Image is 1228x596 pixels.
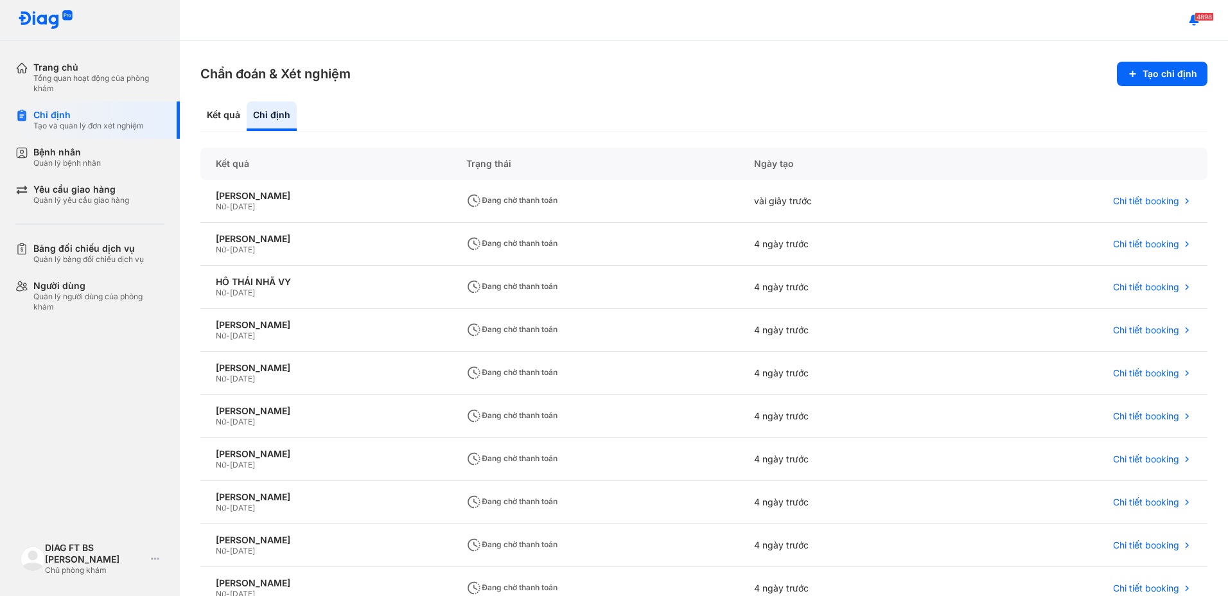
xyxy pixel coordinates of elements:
div: Kết quả [200,101,247,131]
span: Nữ [216,503,226,513]
span: Chi tiết booking [1113,238,1179,250]
span: Chi tiết booking [1113,453,1179,465]
h3: Chẩn đoán & Xét nghiệm [200,65,351,83]
span: - [226,288,230,297]
div: [PERSON_NAME] [216,233,435,245]
span: - [226,503,230,513]
div: 4 ngày trước [739,395,948,438]
div: 4 ngày trước [739,352,948,395]
span: Chi tiết booking [1113,367,1179,379]
div: Chủ phòng khám [45,565,146,575]
span: Đang chờ thanh toán [466,453,557,463]
span: - [226,202,230,211]
span: Đang chờ thanh toán [466,410,557,420]
span: [DATE] [230,374,255,383]
div: Trang chủ [33,62,164,73]
div: DIAG FT BS [PERSON_NAME] [45,542,146,565]
div: Chỉ định [33,109,144,121]
div: Trạng thái [451,148,739,180]
span: [DATE] [230,202,255,211]
div: 4 ngày trước [739,524,948,567]
span: Chi tiết booking [1113,539,1179,551]
div: 4 ngày trước [739,481,948,524]
div: 4 ngày trước [739,223,948,266]
div: HỖ THÁI NHÃ VY [216,276,435,288]
span: - [226,460,230,469]
span: Đang chờ thanh toán [466,583,557,592]
span: Đang chờ thanh toán [466,238,557,248]
span: [DATE] [230,288,255,297]
span: Chi tiết booking [1113,324,1179,336]
span: [DATE] [230,331,255,340]
span: Chi tiết booking [1113,496,1179,508]
div: Ngày tạo [739,148,948,180]
span: Nữ [216,374,226,383]
div: 4 ngày trước [739,309,948,352]
div: 4 ngày trước [739,438,948,481]
div: [PERSON_NAME] [216,190,435,202]
span: Nữ [216,331,226,340]
span: Chi tiết booking [1113,195,1179,207]
div: [PERSON_NAME] [216,491,435,503]
span: Nữ [216,460,226,469]
div: [PERSON_NAME] [216,319,435,331]
div: Quản lý yêu cầu giao hàng [33,195,129,206]
img: logo [18,10,73,30]
div: [PERSON_NAME] [216,534,435,546]
span: - [226,331,230,340]
span: [DATE] [230,417,255,426]
span: Nữ [216,245,226,254]
span: - [226,546,230,556]
span: Nữ [216,202,226,211]
div: Quản lý bệnh nhân [33,158,101,168]
div: vài giây trước [739,180,948,223]
div: Tạo và quản lý đơn xét nghiệm [33,121,144,131]
span: Chi tiết booking [1113,281,1179,293]
span: 4898 [1195,12,1214,21]
span: [DATE] [230,503,255,513]
span: - [226,245,230,254]
div: [PERSON_NAME] [216,577,435,589]
div: Người dùng [33,280,164,292]
div: Chỉ định [247,101,297,131]
span: Đang chờ thanh toán [466,195,557,205]
div: Quản lý người dùng của phòng khám [33,292,164,312]
div: 4 ngày trước [739,266,948,309]
span: [DATE] [230,460,255,469]
div: Tổng quan hoạt động của phòng khám [33,73,164,94]
img: logo [21,547,45,571]
span: Đang chờ thanh toán [466,367,557,377]
div: Bảng đối chiếu dịch vụ [33,243,144,254]
span: - [226,417,230,426]
span: [DATE] [230,245,255,254]
span: Đang chờ thanh toán [466,281,557,291]
div: Bệnh nhân [33,146,101,158]
div: [PERSON_NAME] [216,405,435,417]
span: Nữ [216,417,226,426]
div: Yêu cầu giao hàng [33,184,129,195]
span: Chi tiết booking [1113,410,1179,422]
span: Chi tiết booking [1113,583,1179,594]
span: - [226,374,230,383]
div: Quản lý bảng đối chiếu dịch vụ [33,254,144,265]
span: Đang chờ thanh toán [466,539,557,549]
div: [PERSON_NAME] [216,362,435,374]
span: Đang chờ thanh toán [466,324,557,334]
span: Đang chờ thanh toán [466,496,557,506]
button: Tạo chỉ định [1117,62,1207,86]
div: [PERSON_NAME] [216,448,435,460]
span: Nữ [216,546,226,556]
span: Nữ [216,288,226,297]
span: [DATE] [230,546,255,556]
div: Kết quả [200,148,451,180]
